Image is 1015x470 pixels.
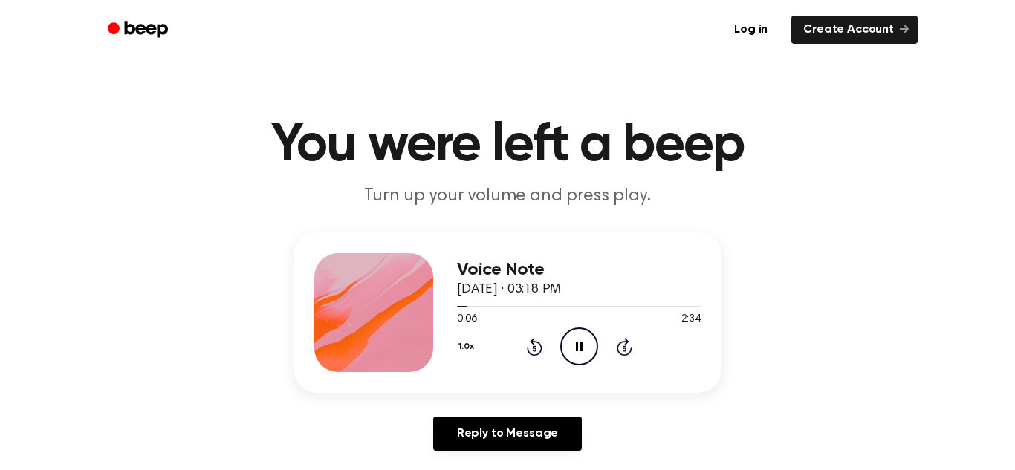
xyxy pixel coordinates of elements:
a: Beep [97,16,181,45]
a: Reply to Message [433,417,582,451]
a: Create Account [791,16,918,44]
span: 0:06 [457,312,476,327]
p: Turn up your volume and press play. [222,184,793,209]
h1: You were left a beep [127,119,888,172]
span: [DATE] · 03:18 PM [457,283,561,296]
a: Log in [719,13,782,47]
button: 1.0x [457,334,479,359]
h3: Voice Note [457,260,701,280]
span: 2:34 [681,312,701,327]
